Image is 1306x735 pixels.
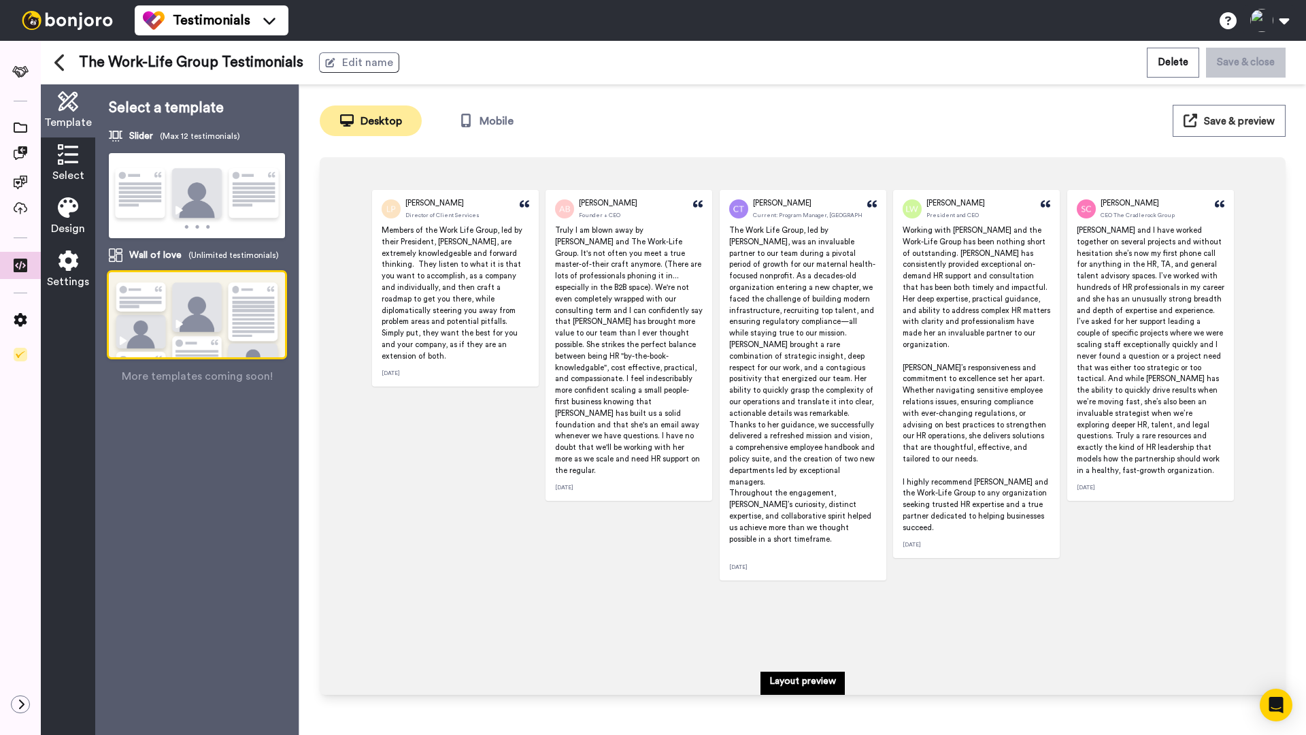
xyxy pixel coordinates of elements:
span: [PERSON_NAME] [1101,198,1159,210]
span: [PERSON_NAME] brought a rare combination of strategic insight, deep respect for our work, and a c... [729,341,877,486]
button: Save & preview [1173,105,1286,137]
p: Select a template [109,98,285,118]
span: I highly recommend [PERSON_NAME] and the Work-Life Group to any organization seeking trusted HR e... [903,478,1050,532]
span: [DATE] [382,370,400,377]
span: Wall of love [129,248,182,262]
button: Delete [1147,48,1199,77]
img: Profile Picture [729,199,748,218]
span: [DATE] [729,563,748,571]
button: Mobile [435,105,537,136]
img: template-slider1.png [109,153,285,240]
span: President and CEO [926,212,979,219]
span: More templates coming soon! [122,368,273,385]
img: bj-logo-header-white.svg [16,11,118,30]
span: The Work Life Group, led by [PERSON_NAME], was an invaluable partner to our team during a pivotal... [729,227,876,337]
span: Slider [129,129,153,143]
img: Checklist.svg [14,348,27,361]
span: [DATE] [903,541,921,549]
img: Profile Picture [903,199,922,218]
span: Director of Client Services [405,212,480,219]
span: Template [44,114,92,131]
span: Testimonials [173,11,250,30]
p: Layout preview [769,674,836,688]
span: Select [52,167,84,184]
div: Open Intercom Messenger [1260,689,1292,721]
span: [DATE] [1077,484,1095,491]
span: Current: Program Manager, [GEOGRAPHIC_DATA] - Previously: Communication Manager Commonsense Child... [753,212,1068,219]
span: [PERSON_NAME] and I have worked together on several projects and without hesitation she’s now my ... [1077,227,1226,474]
span: The Work-Life Group Testimonials [79,52,303,73]
button: Desktop [320,105,422,136]
img: template-wol.png [109,272,285,393]
span: [PERSON_NAME] [926,198,985,210]
span: Working with [PERSON_NAME] and the Work-Life Group has been nothing short of outstanding. [PERSON... [903,227,1052,348]
span: Design [51,220,85,237]
span: Founder + CEO [579,212,620,219]
button: Edit name [319,52,399,73]
span: (Unlimited testimonials) [188,250,279,261]
img: Profile Picture [1077,199,1096,218]
span: CEO The Cradlerock Group [1101,212,1175,219]
span: [PERSON_NAME] [579,198,637,210]
span: (Max 12 testimonials) [160,131,240,142]
span: [PERSON_NAME] [753,198,811,210]
span: [PERSON_NAME]’s responsiveness and commitment to excellence set her apart. Whether navigating sen... [903,364,1048,463]
span: Edit name [342,54,393,71]
img: Profile Picture [382,199,401,218]
span: Members of the Work Life Group, led by their President, [PERSON_NAME], are extremely knowledgeabl... [382,227,524,360]
button: Save & close [1206,48,1286,77]
img: Profile Picture [555,199,574,218]
span: [PERSON_NAME] [405,198,464,210]
span: Truly I am blown away by [PERSON_NAME] and The Work-Life Group. It's not often you meet a true ma... [555,227,705,474]
span: [DATE] [555,484,573,491]
img: tm-color.svg [143,10,165,31]
span: Save & preview [1204,116,1275,127]
span: Throughout the engagement, [PERSON_NAME]’s curiosity, distinct expertise, and collaborative spiri... [729,489,873,542]
span: Settings [47,274,89,290]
